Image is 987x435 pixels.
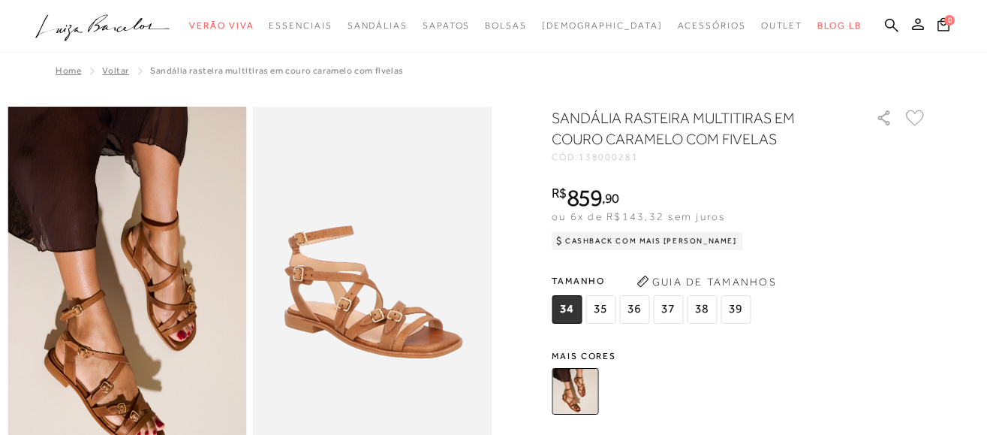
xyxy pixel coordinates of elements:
[687,295,717,324] span: 38
[552,186,567,200] i: R$
[602,192,619,205] i: ,
[944,15,955,26] span: 0
[348,20,408,31] span: Sandálias
[552,368,598,415] img: SANDÁLIA RASTEIRA MULTITIRAS EM COURO CARAMELO COM FIVELAS
[605,190,619,206] span: 90
[269,20,332,31] span: Essenciais
[817,20,861,31] span: BLOG LB
[721,295,751,324] span: 39
[348,12,408,40] a: noSubCategoriesText
[933,17,954,37] button: 0
[761,20,803,31] span: Outlet
[552,352,927,361] span: Mais cores
[552,270,754,292] span: Tamanho
[552,153,852,162] div: CÓD:
[579,152,639,162] span: 138000281
[485,12,527,40] a: noSubCategoriesText
[542,12,663,40] a: noSubCategoriesText
[552,107,833,150] h1: SANDÁLIA RASTEIRA MULTITIRAS EM COURO CARAMELO COM FIVELAS
[269,12,332,40] a: noSubCategoriesText
[678,12,746,40] a: noSubCategoriesText
[150,65,404,76] span: SANDÁLIA RASTEIRA MULTITIRAS EM COURO CARAMELO COM FIVELAS
[423,20,470,31] span: Sapatos
[678,20,746,31] span: Acessórios
[102,65,129,76] a: Voltar
[761,12,803,40] a: noSubCategoriesText
[56,65,81,76] a: Home
[189,20,254,31] span: Verão Viva
[423,12,470,40] a: noSubCategoriesText
[189,12,254,40] a: noSubCategoriesText
[619,295,649,324] span: 36
[567,184,602,211] span: 859
[653,295,683,324] span: 37
[552,232,743,250] div: Cashback com Mais [PERSON_NAME]
[542,20,663,31] span: [DEMOGRAPHIC_DATA]
[631,270,781,294] button: Guia de Tamanhos
[817,12,861,40] a: BLOG LB
[485,20,527,31] span: Bolsas
[552,210,725,222] span: ou 6x de R$143,32 sem juros
[552,295,582,324] span: 34
[585,295,615,324] span: 35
